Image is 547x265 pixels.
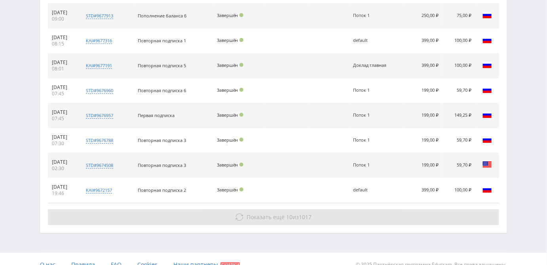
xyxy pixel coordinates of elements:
[52,34,74,41] div: [DATE]
[52,59,74,66] div: [DATE]
[86,38,112,44] div: kai#9677316
[52,159,74,165] div: [DATE]
[86,137,113,144] div: std#9676788
[443,53,475,78] td: 100,00 ₽
[52,9,74,16] div: [DATE]
[403,153,443,178] td: 199,00 ₽
[239,13,243,17] span: Подтвержден
[353,113,389,118] div: Поток 1
[138,38,186,44] span: Повторная подписка 1
[217,37,238,43] span: Завершён
[443,153,475,178] td: 59,70 ₽
[52,41,74,47] div: 08:15
[52,165,74,172] div: 02:30
[353,38,389,43] div: default
[138,13,186,19] span: Пополнение баланса 6
[52,66,74,72] div: 08:01
[482,35,492,45] img: rus.png
[52,190,74,197] div: 19:46
[247,213,312,221] span: из
[403,78,443,103] td: 199,00 ₽
[443,28,475,53] td: 100,00 ₽
[138,87,186,93] span: Повторная подписка 6
[239,88,243,92] span: Подтвержден
[239,187,243,191] span: Подтвержден
[217,162,238,168] span: Завершён
[482,160,492,169] img: usa.png
[86,162,113,168] div: std#9674508
[482,185,492,194] img: rus.png
[353,138,389,143] div: Поток 1
[353,88,389,93] div: Поток 1
[353,163,389,168] div: Поток 1
[217,137,238,143] span: Завершён
[217,12,238,18] span: Завершён
[138,112,175,118] span: Первая подписка
[52,184,74,190] div: [DATE]
[86,112,113,119] div: std#9676957
[443,128,475,153] td: 59,70 ₽
[443,178,475,203] td: 100,00 ₽
[52,134,74,140] div: [DATE]
[86,87,113,94] div: std#9676960
[482,85,492,95] img: rus.png
[482,135,492,144] img: rus.png
[403,128,443,153] td: 199,00 ₽
[239,138,243,142] span: Подтвержден
[52,84,74,91] div: [DATE]
[52,140,74,147] div: 07:30
[138,162,186,168] span: Повторная подписка 3
[239,63,243,67] span: Подтвержден
[353,187,389,193] div: default
[86,13,113,19] div: std#9677913
[443,103,475,128] td: 149,25 ₽
[138,137,186,143] span: Повторная подписка 3
[48,209,499,225] button: Показать ещё 10из1017
[482,60,492,70] img: rus.png
[482,110,492,119] img: rus.png
[217,62,238,68] span: Завершён
[217,187,238,193] span: Завершён
[217,87,238,93] span: Завершён
[403,4,443,28] td: 250,00 ₽
[353,13,389,18] div: Поток 1
[217,112,238,118] span: Завершён
[239,113,243,117] span: Подтвержден
[138,62,186,68] span: Повторная подписка 5
[239,38,243,42] span: Подтвержден
[482,10,492,20] img: rus.png
[443,78,475,103] td: 59,70 ₽
[353,63,389,68] div: Доклад главная
[52,16,74,22] div: 09:00
[52,109,74,115] div: [DATE]
[443,4,475,28] td: 75,00 ₽
[52,91,74,97] div: 07:45
[86,187,112,193] div: kai#9672157
[52,115,74,122] div: 07:45
[403,53,443,78] td: 399,00 ₽
[403,103,443,128] td: 199,00 ₽
[403,28,443,53] td: 399,00 ₽
[299,213,312,221] span: 1017
[86,62,112,69] div: kai#9677191
[287,213,293,221] span: 10
[247,213,285,221] span: Показать ещё
[239,163,243,167] span: Подтвержден
[403,178,443,203] td: 399,00 ₽
[138,187,186,193] span: Повторная подписка 2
